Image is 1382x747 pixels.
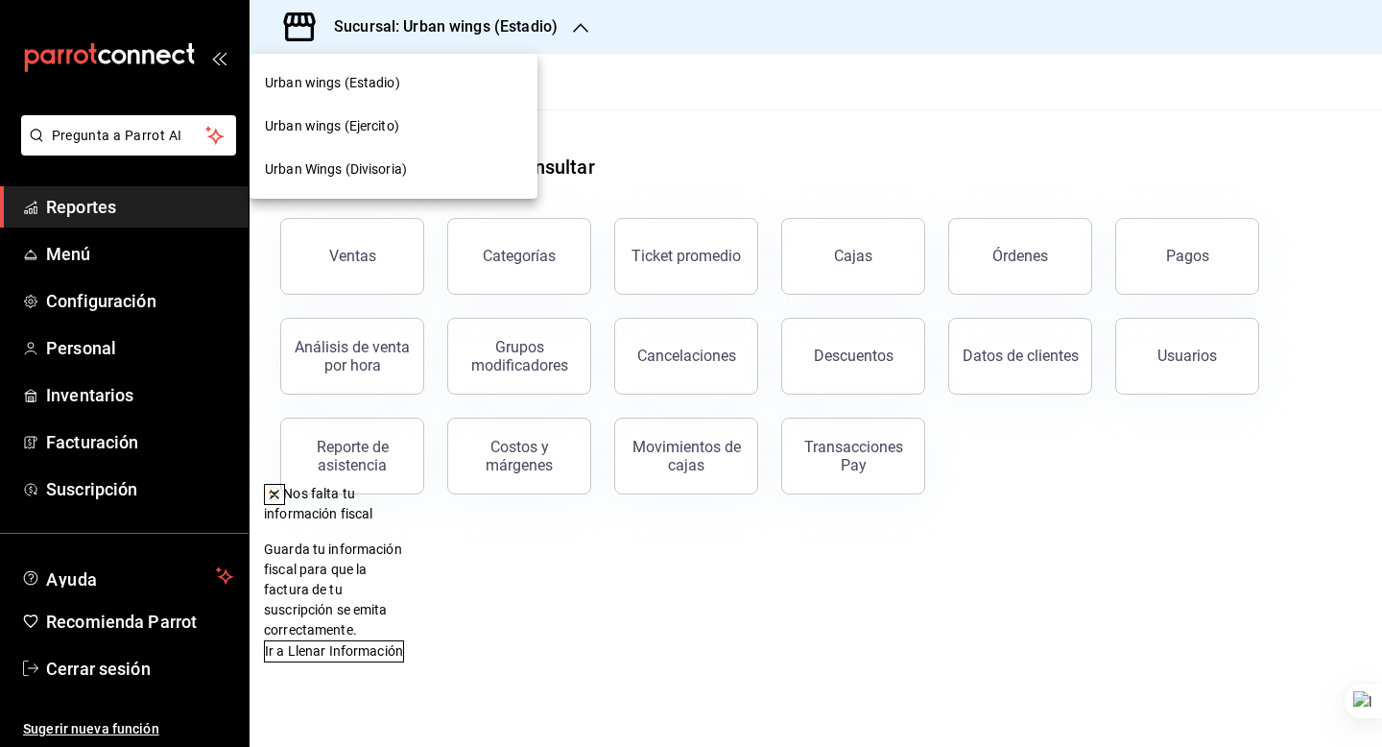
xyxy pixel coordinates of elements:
p: Guarda tu información fiscal para que la factura de tu suscripción se emita correctamente. [264,540,404,640]
div: Urban wings (Estadio) [250,61,537,105]
div: 🫥 Nos falta tu información fiscal [264,484,404,524]
div: Urban Wings (Divisoria) [250,148,537,191]
span: Urban wings (Estadio) [265,73,400,93]
span: Urban wings (Ejercito) [265,116,399,136]
span: Ir a Llenar Información [265,641,403,662]
div: Urban wings (Ejercito) [250,105,537,148]
span: Urban Wings (Divisoria) [265,159,407,180]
